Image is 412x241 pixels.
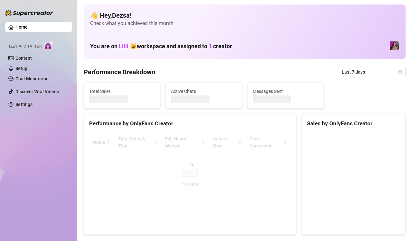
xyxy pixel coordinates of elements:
div: Performance by OnlyFans Creator [89,119,291,128]
span: Last 7 days [342,67,402,77]
div: Sales by OnlyFans Creator [307,119,400,128]
a: Setup [15,66,27,71]
span: Izzy AI Chatter [9,43,42,49]
h4: Performance Breakdown [84,67,155,76]
span: Active Chats [171,88,237,95]
span: calendar [398,70,402,74]
img: logo-BBDzfeDw.svg [5,10,53,16]
a: Chat Monitoring [15,76,49,81]
span: Lilli 🐱 [119,43,137,49]
a: Settings [15,102,33,107]
span: 1 [209,43,212,49]
h1: You are on workspace and assigned to creator [90,43,232,50]
img: AI Chatter [44,41,54,50]
span: Check what you achieved this month [90,20,399,27]
span: Messages Sent [253,88,318,95]
h4: 👋 Hey, Dezsa ! [90,11,399,20]
img: allison [390,41,399,50]
a: Content [15,56,32,61]
a: Discover Viral Videos [15,89,59,94]
span: loading [187,164,193,170]
a: Home [15,24,28,30]
span: Total Sales [89,88,155,95]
